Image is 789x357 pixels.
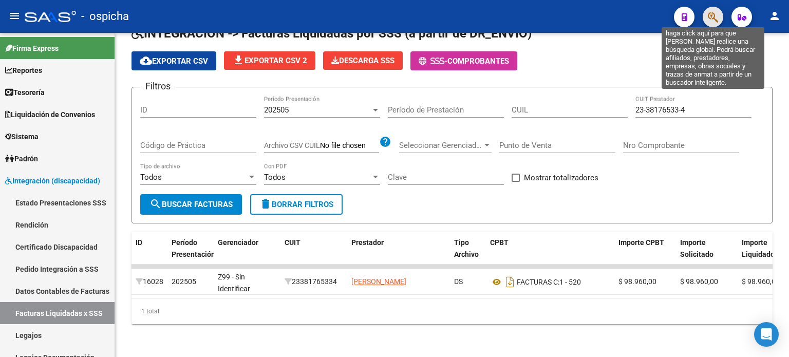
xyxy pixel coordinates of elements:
span: Tesorería [5,87,45,98]
span: Tipo Archivo [454,238,479,258]
span: Seleccionar Gerenciador [399,141,482,150]
div: 23381765334 [285,276,343,288]
span: Sistema [5,131,39,142]
span: DS [454,277,463,286]
div: 16028 [136,276,163,288]
span: Z99 - Sin Identificar [218,273,250,293]
span: 202505 [264,105,289,115]
button: Borrar Filtros [250,194,343,215]
span: - [419,57,447,66]
button: -Comprobantes [410,51,517,70]
span: Importe Solicitado [680,238,713,258]
app-download-masive: Descarga masiva de comprobantes (adjuntos) [323,51,403,70]
span: Prestador [351,238,384,247]
span: INTEGRACION -> Facturas Liquidadas por SSS (a partir de DR_ENVIO) [131,26,532,41]
span: [PERSON_NAME] [351,277,406,286]
span: ID [136,238,142,247]
span: Firma Express [5,43,59,54]
mat-icon: file_download [232,54,245,66]
mat-icon: delete [259,198,272,210]
i: Descargar documento [503,274,517,290]
span: CPBT [490,238,509,247]
mat-icon: person [768,10,781,22]
span: Padrón [5,153,38,164]
span: Gerenciador [218,238,258,247]
mat-icon: search [149,198,162,210]
span: Borrar Filtros [259,200,333,209]
input: Archivo CSV CUIL [320,141,379,151]
datatable-header-cell: Prestador [347,232,450,277]
div: 1 total [131,298,773,324]
span: Exportar CSV 2 [232,56,307,65]
span: Mostrar totalizadores [524,172,598,184]
datatable-header-cell: ID [131,232,167,277]
span: $ 98.960,00 [680,277,718,286]
span: - ospicha [81,5,129,28]
span: Integración (discapacidad) [5,175,100,186]
h3: Filtros [140,79,176,93]
span: CUIT [285,238,300,247]
span: $ 98.960,00 [742,277,780,286]
datatable-header-cell: Importe Solicitado [676,232,738,277]
span: Importe Liquidado [742,238,775,258]
mat-icon: menu [8,10,21,22]
button: Exportar CSV [131,51,216,70]
span: Exportar CSV [140,57,208,66]
mat-icon: help [379,136,391,148]
button: Buscar Facturas [140,194,242,215]
span: Período Presentación [172,238,215,258]
span: Buscar Facturas [149,200,233,209]
span: Reportes [5,65,42,76]
span: Importe CPBT [618,238,664,247]
span: 202505 [172,277,196,286]
datatable-header-cell: CPBT [486,232,614,277]
div: 1 - 520 [490,274,610,290]
span: Archivo CSV CUIL [264,141,320,149]
span: Comprobantes [447,57,509,66]
span: Liquidación de Convenios [5,109,95,120]
datatable-header-cell: Gerenciador [214,232,280,277]
datatable-header-cell: Período Presentación [167,232,214,277]
datatable-header-cell: Importe CPBT [614,232,676,277]
datatable-header-cell: Tipo Archivo [450,232,486,277]
span: Descarga SSS [331,56,394,65]
div: Open Intercom Messenger [754,322,779,347]
mat-icon: cloud_download [140,54,152,67]
datatable-header-cell: CUIT [280,232,347,277]
span: Todos [140,173,162,182]
button: Exportar CSV 2 [224,51,315,70]
span: FACTURAS C: [517,278,559,286]
span: Todos [264,173,286,182]
span: $ 98.960,00 [618,277,656,286]
button: Descarga SSS [323,51,403,70]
